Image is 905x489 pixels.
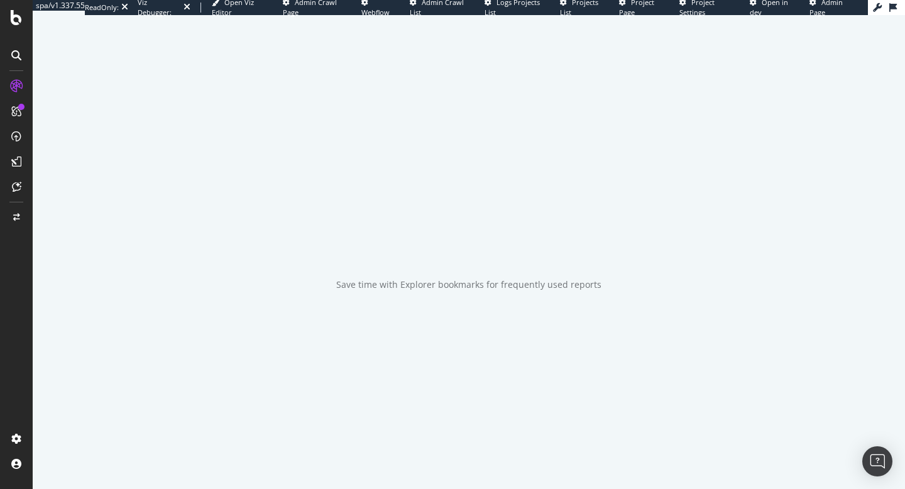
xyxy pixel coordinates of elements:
[862,446,892,476] div: Open Intercom Messenger
[85,3,119,13] div: ReadOnly:
[424,213,514,258] div: animation
[336,278,601,291] div: Save time with Explorer bookmarks for frequently used reports
[361,8,390,17] span: Webflow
